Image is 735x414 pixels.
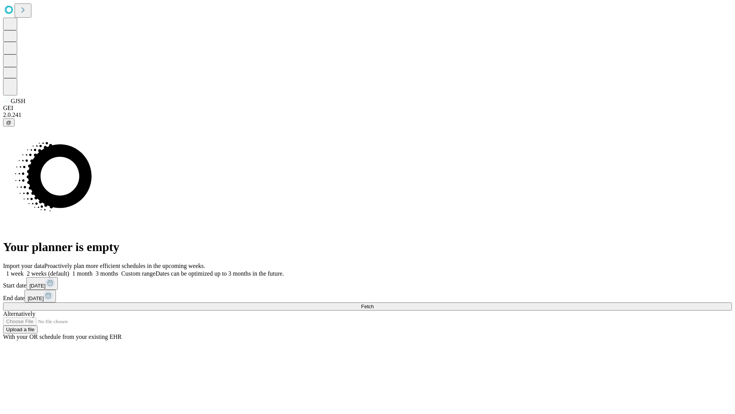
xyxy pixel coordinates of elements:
h1: Your planner is empty [3,240,732,254]
span: 3 months [96,270,118,277]
div: End date [3,290,732,302]
span: 1 month [72,270,93,277]
button: Upload a file [3,325,38,333]
span: Alternatively [3,310,35,317]
div: 2.0.241 [3,112,732,118]
span: [DATE] [29,283,46,289]
span: 1 week [6,270,24,277]
button: @ [3,118,15,127]
span: GJSH [11,98,25,104]
button: [DATE] [24,290,56,302]
div: Start date [3,277,732,290]
button: Fetch [3,302,732,310]
span: With your OR schedule from your existing EHR [3,333,122,340]
div: GEI [3,105,732,112]
span: Import your data [3,263,44,269]
span: Custom range [121,270,155,277]
span: [DATE] [28,296,44,301]
span: Dates can be optimized up to 3 months in the future. [155,270,284,277]
span: Proactively plan more efficient schedules in the upcoming weeks. [44,263,205,269]
span: 2 weeks (default) [27,270,69,277]
span: Fetch [361,304,374,309]
span: @ [6,120,11,125]
button: [DATE] [26,277,58,290]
